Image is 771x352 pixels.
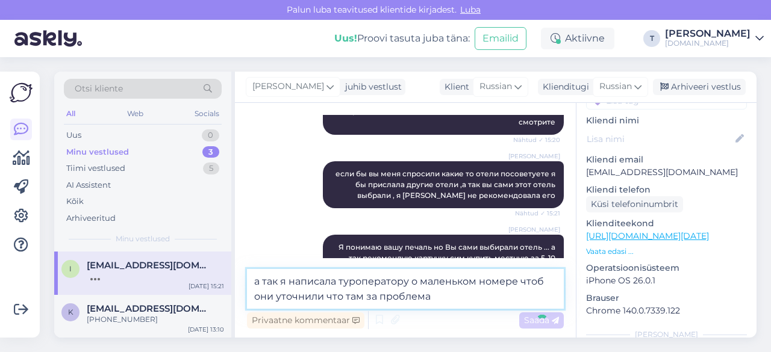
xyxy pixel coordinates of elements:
span: Kuhhar@mail.ru [87,303,212,314]
div: T [643,30,660,47]
span: Nähtud ✓ 15:20 [513,135,560,144]
p: iPhone OS 26.0.1 [586,274,747,287]
div: Uus [66,129,81,141]
span: если бы вы меня спросили какие то отели посоветуете я бы прислала другие отели ,а так вы сами это... [336,169,557,200]
span: Minu vestlused [116,233,170,244]
div: [PERSON_NAME] [665,29,751,39]
div: [DATE] 15:21 [189,282,224,291]
div: Arhiveeritud [66,212,116,224]
span: i [69,264,72,273]
span: Я понимаю вашу печаль но Вы сами выбирали отель ... а так рекомендую картучку сим купить местную ... [339,242,557,273]
div: [PERSON_NAME] [586,329,747,340]
p: Vaata edasi ... [586,246,747,257]
div: [PHONE_NUMBER] [87,314,224,325]
div: Socials [192,106,222,122]
div: Klienditugi [538,81,589,93]
div: 5 [203,162,219,174]
div: [DATE] 13:10 [188,325,224,334]
p: Kliendi email [586,153,747,166]
div: juhib vestlust [340,81,402,93]
span: Luba [457,4,484,15]
span: [PERSON_NAME] [508,152,560,161]
p: Chrome 140.0.7339.122 [586,304,747,317]
div: Arhiveeri vestlus [653,79,746,95]
b: Uus! [334,32,357,44]
input: Lisa nimi [587,132,733,146]
button: Emailid [475,27,526,50]
p: Brauser [586,292,747,304]
span: Nähtud ✓ 15:21 [515,209,560,218]
p: Operatsioonisüsteem [586,262,747,274]
p: Kliendi nimi [586,114,747,127]
span: K [68,307,73,316]
div: AI Assistent [66,179,111,191]
div: 3 [202,146,219,158]
span: [PERSON_NAME] [508,225,560,234]
span: Russian [599,80,632,93]
p: Kliendi telefon [586,184,747,196]
div: [DOMAIN_NAME] [665,39,751,48]
span: info@keyman.re [87,260,212,271]
div: Minu vestlused [66,146,129,158]
span: Otsi kliente [75,82,123,95]
div: Web [125,106,146,122]
div: Kõik [66,196,84,208]
p: [EMAIL_ADDRESS][DOMAIN_NAME] [586,166,747,179]
a: [URL][DOMAIN_NAME][DATE] [586,230,709,241]
div: All [64,106,78,122]
p: Klienditeekond [586,217,747,230]
div: Aktiivne [541,28,614,49]
img: Askly Logo [10,81,33,104]
div: Küsi telefoninumbrit [586,196,683,212]
span: Russian [479,80,512,93]
span: [PERSON_NAME] [252,80,324,93]
div: Tiimi vestlused [66,162,125,174]
div: Klient [440,81,469,93]
div: 0 [202,129,219,141]
a: [PERSON_NAME][DOMAIN_NAME] [665,29,764,48]
div: Proovi tasuta juba täna: [334,31,470,46]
